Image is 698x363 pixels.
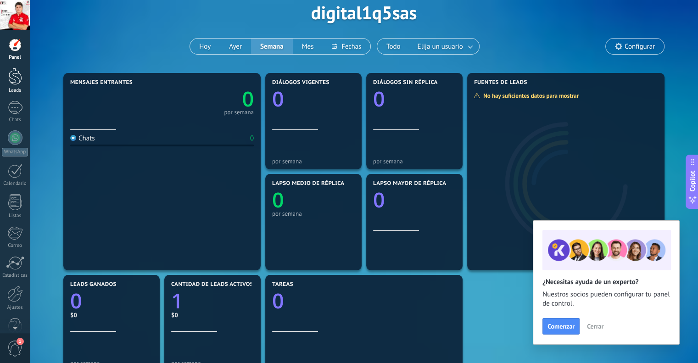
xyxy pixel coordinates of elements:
span: Leads ganados [70,281,117,288]
span: Configurar [625,43,655,50]
img: Chats [70,135,76,141]
text: 0 [242,85,254,113]
button: Elija un usuario [410,39,479,54]
span: Lapso mayor de réplica [373,180,446,187]
a: 0 [162,85,254,113]
div: Ajustes [2,305,28,311]
span: Cerrar [587,323,603,329]
a: 0 [272,287,456,315]
div: $0 [171,311,254,319]
span: Diálogos sin réplica [373,79,438,86]
button: Hoy [190,39,220,54]
a: 1 [171,287,254,315]
span: Cantidad de leads activos [171,281,253,288]
text: 0 [272,85,284,113]
span: Fuentes de leads [474,79,527,86]
span: Tareas [272,281,293,288]
text: 1 [171,287,183,315]
button: Ayer [220,39,251,54]
div: WhatsApp [2,148,28,156]
button: Cerrar [583,319,608,333]
div: por semana [272,210,355,217]
div: Chats [70,134,95,143]
span: Elija un usuario [416,40,465,53]
button: Fechas [323,39,370,54]
span: Lapso medio de réplica [272,180,345,187]
div: Correo [2,243,28,249]
button: Comenzar [542,318,580,335]
div: Chats [2,117,28,123]
text: 0 [272,186,284,214]
span: Copilot [688,170,697,191]
span: Nuestros socios pueden configurar tu panel de control. [542,290,670,308]
div: Leads [2,88,28,94]
span: Diálogos vigentes [272,79,329,86]
span: Comenzar [547,323,575,329]
div: Panel [2,55,28,61]
text: 0 [272,287,284,315]
button: Semana [251,39,293,54]
div: Estadísticas [2,273,28,279]
span: Mensajes entrantes [70,79,133,86]
div: No hay suficientes datos para mostrar [474,92,585,100]
text: 0 [373,186,385,214]
div: Listas [2,213,28,219]
text: 0 [373,85,385,113]
div: por semana [373,158,456,165]
h2: ¿Necesitas ayuda de un experto? [542,278,670,286]
text: 0 [70,287,82,315]
button: Todo [377,39,410,54]
div: por semana [272,158,355,165]
button: Mes [293,39,323,54]
div: $0 [70,311,153,319]
a: 0 [70,287,153,315]
div: 0 [250,134,254,143]
div: Calendario [2,181,28,187]
div: por semana [224,110,254,115]
span: 1 [17,338,24,345]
